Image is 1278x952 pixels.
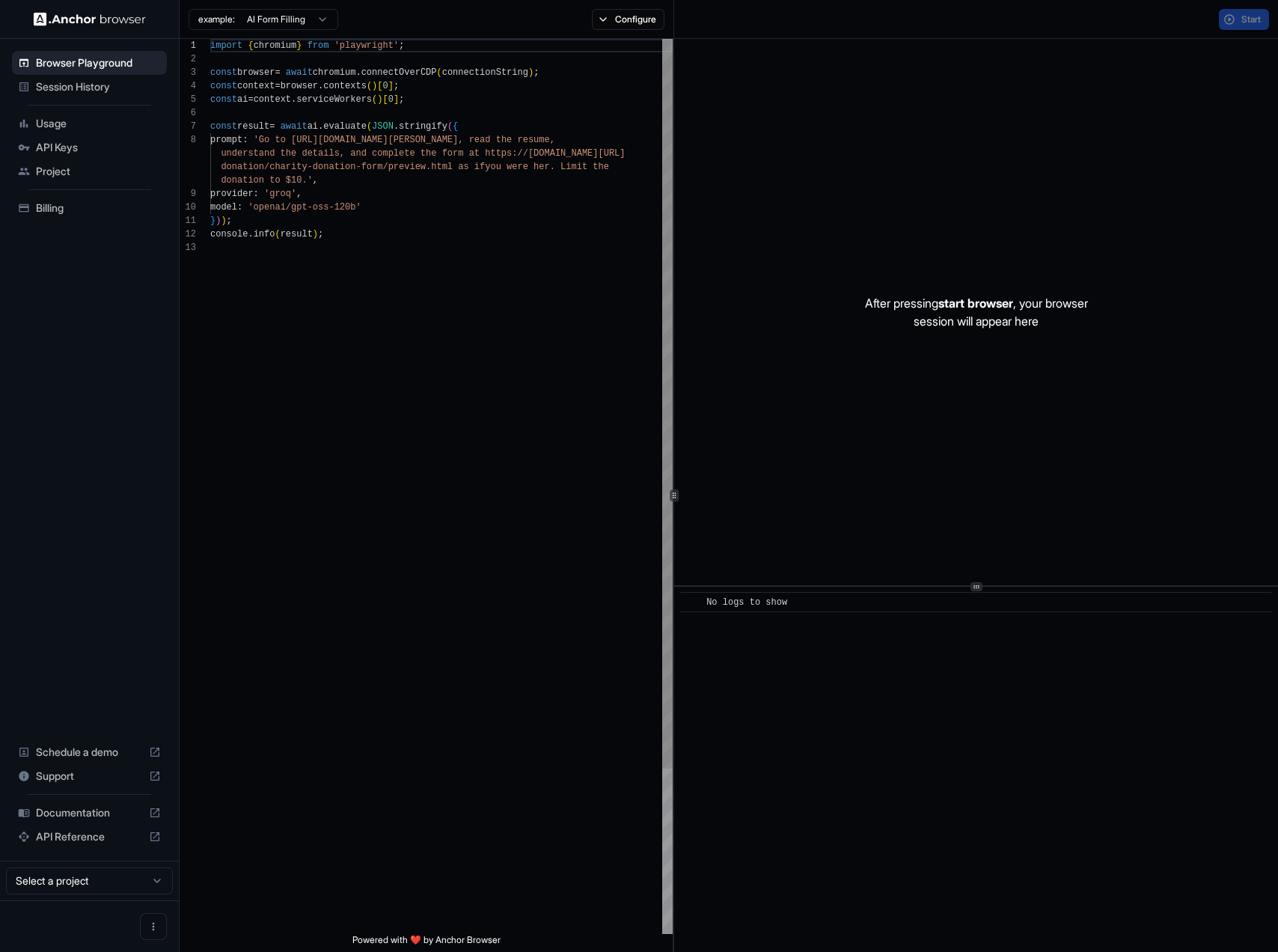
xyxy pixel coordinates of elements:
[437,67,442,78] span: (
[706,597,787,608] span: No logs to show
[377,94,382,105] span: )
[865,294,1088,330] p: After pressing , your browser session will appear here
[275,229,280,239] span: (
[36,805,143,820] span: Documentation
[180,214,196,228] div: 11
[221,162,485,172] span: donation/charity-donation-form/preview.html as if
[180,79,196,93] div: 4
[36,769,143,784] span: Support
[180,52,196,66] div: 2
[12,159,167,183] div: Project
[308,121,318,132] span: ai
[296,94,372,105] span: serviceWorkers
[36,55,161,70] span: Browser Playground
[382,94,388,105] span: [
[592,9,664,30] button: Configure
[210,94,237,105] span: const
[180,66,196,79] div: 3
[399,40,404,51] span: ;
[254,40,297,51] span: chromium
[296,40,302,51] span: }
[485,162,609,172] span: you were her. Limit the
[12,75,167,99] div: Session History
[36,116,161,131] span: Usage
[281,81,318,91] span: browser
[221,148,490,159] span: understand the details, and complete the form at h
[180,187,196,201] div: 9
[36,164,161,179] span: Project
[227,216,232,226] span: ;
[210,135,242,145] span: prompt
[269,121,275,132] span: =
[286,67,313,78] span: await
[394,81,399,91] span: ;
[180,228,196,241] div: 12
[140,913,167,940] button: Open menu
[36,829,143,844] span: API Reference
[237,94,248,105] span: ai
[248,202,361,213] span: 'openai/gpt-oss-120b'
[210,229,248,239] span: console
[382,81,388,91] span: 0
[318,229,323,239] span: ;
[352,934,501,952] span: Powered with ❤️ by Anchor Browser
[447,121,453,132] span: (
[36,140,161,155] span: API Keys
[36,79,161,94] span: Session History
[180,93,196,106] div: 5
[180,106,196,120] div: 6
[275,81,280,91] span: =
[237,81,275,91] span: context
[377,81,382,91] span: [
[237,121,269,132] span: result
[254,189,259,199] span: :
[334,40,399,51] span: 'playwright'
[323,81,367,91] span: contexts
[12,825,167,849] div: API Reference
[36,201,161,216] span: Billing
[688,595,695,610] span: ​
[248,229,253,239] span: .
[372,121,394,132] span: JSON
[221,175,312,186] span: donation to $10.'
[367,121,372,132] span: (
[12,740,167,764] div: Schedule a demo
[372,94,377,105] span: (
[490,148,625,159] span: ttps://[DOMAIN_NAME][URL]
[453,121,458,132] span: {
[210,202,237,213] span: model
[313,229,318,239] span: )
[442,67,528,78] span: connectionString
[180,201,196,214] div: 10
[323,121,367,132] span: evaluate
[480,135,555,145] span: ad the resume,
[180,39,196,52] div: 1
[399,94,404,105] span: ;
[210,189,254,199] span: provider
[355,67,361,78] span: .
[180,241,196,254] div: 13
[399,121,447,132] span: stringify
[264,189,296,199] span: 'groq'
[210,67,237,78] span: const
[313,175,318,186] span: ,
[12,196,167,220] div: Billing
[296,189,302,199] span: ,
[248,40,253,51] span: {
[533,67,539,78] span: ;
[198,13,235,25] span: example:
[938,296,1013,311] span: start browser
[388,81,394,91] span: ]
[210,81,237,91] span: const
[12,112,167,135] div: Usage
[394,121,399,132] span: .
[318,81,323,91] span: .
[372,81,377,91] span: )
[275,67,280,78] span: =
[308,40,329,51] span: from
[12,135,167,159] div: API Keys
[291,94,296,105] span: .
[12,801,167,825] div: Documentation
[210,121,237,132] span: const
[281,121,308,132] span: await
